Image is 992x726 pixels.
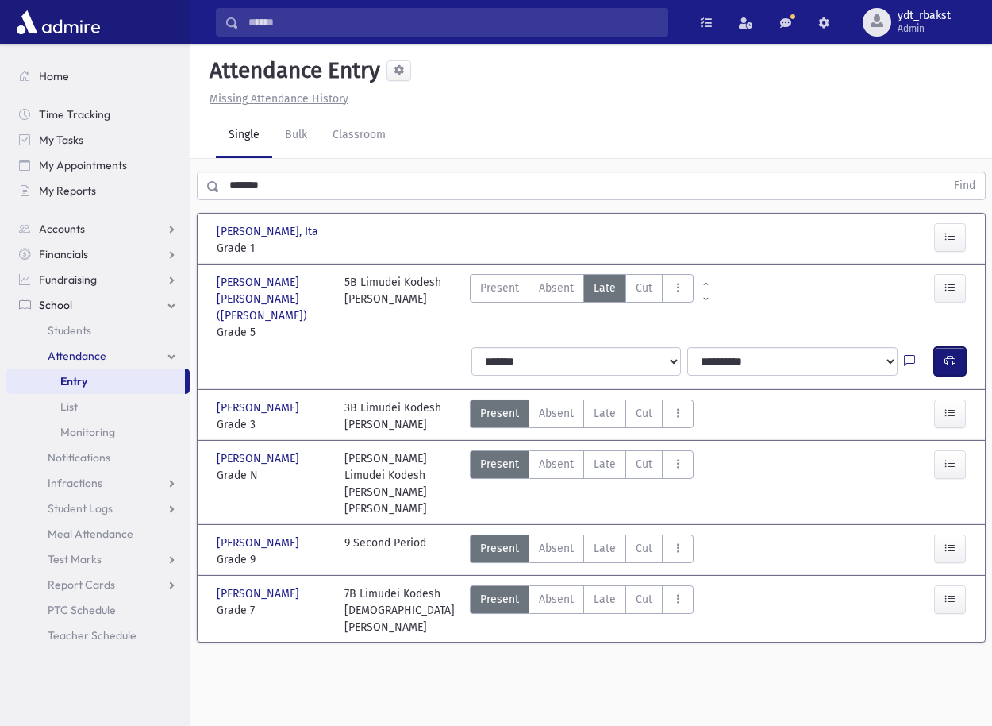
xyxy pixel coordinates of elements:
[217,585,302,602] span: [PERSON_NAME]
[48,577,115,592] span: Report Cards
[48,349,106,363] span: Attendance
[6,521,190,546] a: Meal Attendance
[48,450,110,465] span: Notifications
[217,535,302,551] span: [PERSON_NAME]
[898,10,951,22] span: ydt_rbakst
[216,114,272,158] a: Single
[6,394,190,419] a: List
[48,603,116,617] span: PTC Schedule
[217,324,329,341] span: Grade 5
[539,405,574,422] span: Absent
[39,298,72,312] span: School
[13,6,104,38] img: AdmirePro
[594,540,616,557] span: Late
[217,223,321,240] span: [PERSON_NAME], Ita
[39,69,69,83] span: Home
[60,425,115,439] span: Monitoring
[944,172,985,199] button: Find
[6,102,190,127] a: Time Tracking
[217,400,302,416] span: [PERSON_NAME]
[480,405,519,422] span: Present
[6,343,190,369] a: Attendance
[344,274,441,341] div: 5B Limudei Kodesh [PERSON_NAME]
[39,247,88,261] span: Financials
[6,496,190,521] a: Student Logs
[217,551,329,568] span: Grade 9
[6,292,190,318] a: School
[480,456,519,473] span: Present
[6,369,185,394] a: Entry
[898,22,951,35] span: Admin
[636,280,652,296] span: Cut
[6,470,190,496] a: Infractions
[470,400,694,433] div: AttTypes
[217,450,302,467] span: [PERSON_NAME]
[539,591,574,608] span: Absent
[203,92,348,106] a: Missing Attendance History
[48,527,133,541] span: Meal Attendance
[594,280,616,296] span: Late
[636,405,652,422] span: Cut
[470,535,694,568] div: AttTypes
[239,8,667,37] input: Search
[594,456,616,473] span: Late
[6,241,190,267] a: Financials
[636,540,652,557] span: Cut
[470,585,694,635] div: AttTypes
[217,416,329,433] span: Grade 3
[344,585,456,635] div: 7B Limudei Kodesh [DEMOGRAPHIC_DATA][PERSON_NAME]
[60,400,78,414] span: List
[470,450,694,517] div: AttTypes
[594,405,616,422] span: Late
[6,623,190,648] a: Teacher Schedule
[539,280,574,296] span: Absent
[6,445,190,470] a: Notifications
[48,628,136,643] span: Teacher Schedule
[6,216,190,241] a: Accounts
[636,456,652,473] span: Cut
[39,133,83,147] span: My Tasks
[210,92,348,106] u: Missing Attendance History
[6,419,190,445] a: Monitoring
[320,114,398,158] a: Classroom
[480,540,519,557] span: Present
[6,546,190,572] a: Test Marks
[217,274,329,324] span: [PERSON_NAME] [PERSON_NAME] ([PERSON_NAME])
[39,272,97,287] span: Fundraising
[48,476,102,490] span: Infractions
[6,64,190,89] a: Home
[539,540,574,557] span: Absent
[6,178,190,203] a: My Reports
[39,222,85,236] span: Accounts
[6,572,190,597] a: Report Cards
[594,591,616,608] span: Late
[344,535,426,568] div: 9 Second Period
[6,318,190,343] a: Students
[6,127,190,153] a: My Tasks
[48,501,113,516] span: Student Logs
[344,400,441,433] div: 3B Limudei Kodesh [PERSON_NAME]
[480,591,519,608] span: Present
[6,153,190,178] a: My Appointments
[217,467,329,484] span: Grade N
[6,597,190,623] a: PTC Schedule
[470,274,694,341] div: AttTypes
[48,552,102,566] span: Test Marks
[539,456,574,473] span: Absent
[217,602,329,619] span: Grade 7
[39,183,96,198] span: My Reports
[39,158,127,172] span: My Appointments
[636,591,652,608] span: Cut
[217,240,329,257] span: Grade 1
[6,267,190,292] a: Fundraising
[480,280,519,296] span: Present
[48,323,91,338] span: Students
[39,107,110,122] span: Time Tracking
[272,114,320,158] a: Bulk
[203,57,380,84] h5: Attendance Entry
[60,374,87,388] span: Entry
[344,450,456,517] div: [PERSON_NAME] Limudei Kodesh [PERSON_NAME] [PERSON_NAME]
